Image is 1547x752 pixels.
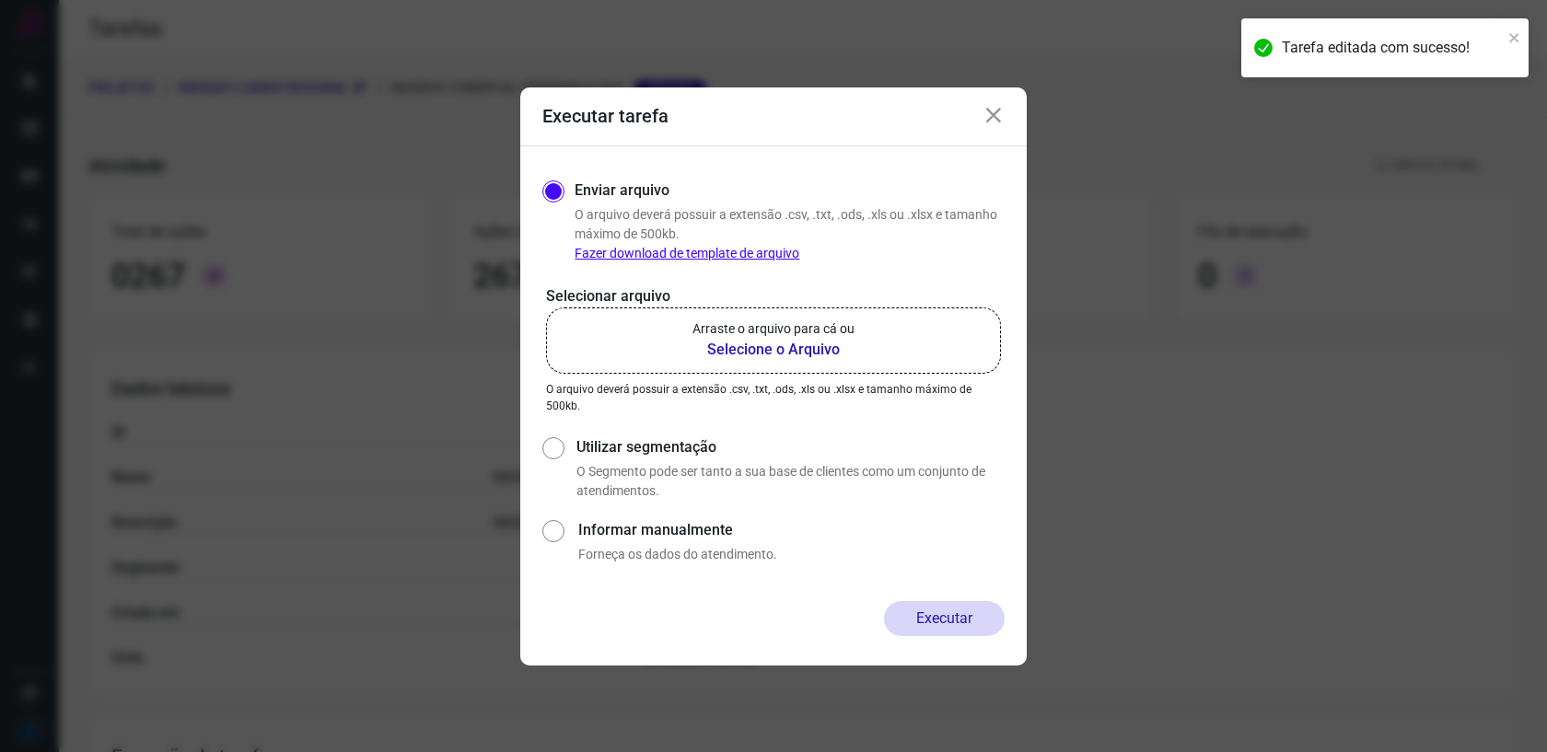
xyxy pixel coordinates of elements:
[546,285,1001,307] p: Selecionar arquivo
[575,246,799,260] a: Fazer download de template de arquivo
[576,436,1005,458] label: Utilizar segmentação
[576,462,1005,501] p: O Segmento pode ser tanto a sua base de clientes como um conjunto de atendimentos.
[692,339,855,361] b: Selecione o Arquivo
[692,319,855,339] p: Arraste o arquivo para cá ou
[542,105,669,127] h3: Executar tarefa
[1282,37,1503,59] div: Tarefa editada com sucesso!
[575,179,669,202] label: Enviar arquivo
[578,519,1005,541] label: Informar manualmente
[575,205,1005,263] p: O arquivo deverá possuir a extensão .csv, .txt, .ods, .xls ou .xlsx e tamanho máximo de 500kb.
[546,381,1001,414] p: O arquivo deverá possuir a extensão .csv, .txt, .ods, .xls ou .xlsx e tamanho máximo de 500kb.
[884,601,1005,636] button: Executar
[1508,26,1521,48] button: close
[578,545,1005,564] p: Forneça os dados do atendimento.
